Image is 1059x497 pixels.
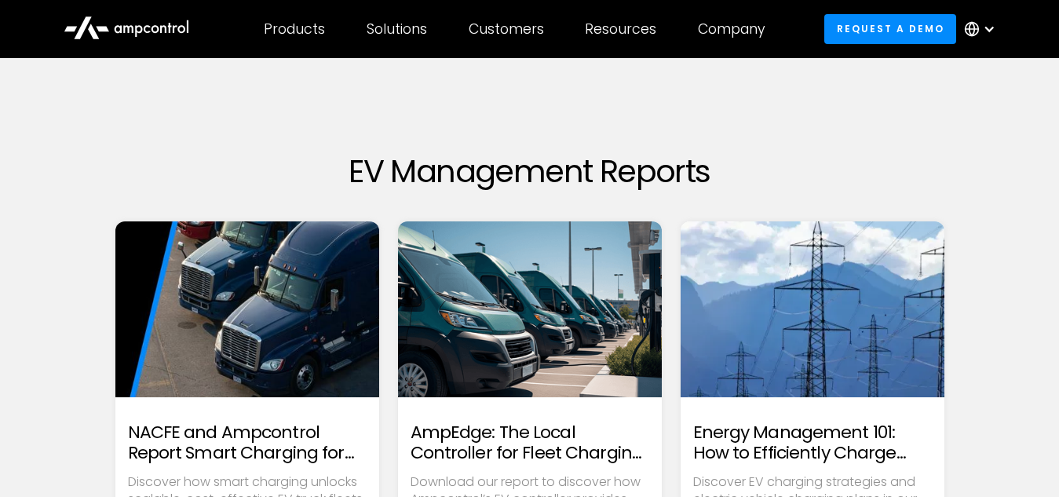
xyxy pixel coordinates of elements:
div: Customers [469,20,544,38]
h2: AmpEdge: The Local Controller for Fleet Charging Sites Report [411,422,649,464]
a: Request a demo [824,14,956,43]
h2: NACFE and Ampcontrol Report Smart Charging for Electric Truck Depots [128,422,367,464]
div: Products [264,20,325,38]
div: Solutions [367,20,427,38]
h1: EV Management Reports [115,152,944,190]
div: Company [698,20,765,38]
div: Resources [585,20,656,38]
h2: Energy Management 101: How to Efficiently Charge Electric Fleets [693,422,932,464]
